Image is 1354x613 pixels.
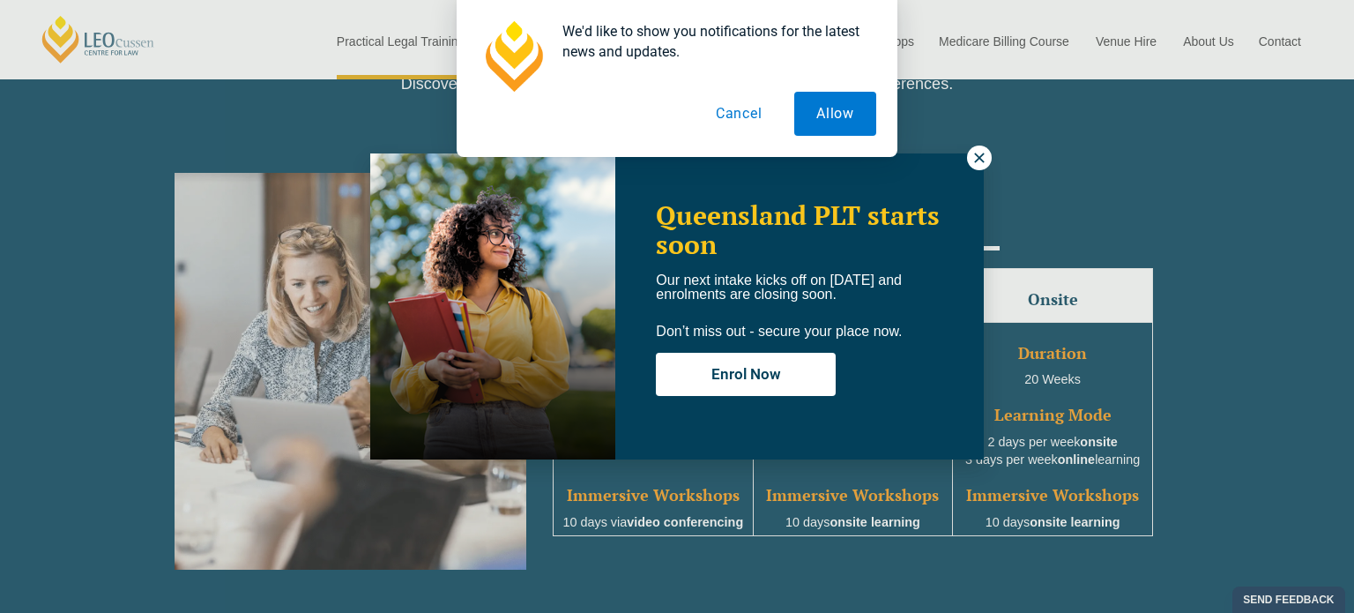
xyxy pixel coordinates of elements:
button: Allow [794,92,876,136]
img: notification icon [478,21,548,92]
span: Our next intake kicks off on [DATE] and enrolments are closing soon. [656,273,902,302]
button: Cancel [694,92,785,136]
button: Close [967,146,992,170]
span: Queensland PLT starts soon [656,198,940,262]
span: Don’t miss out - secure your place now. [656,324,902,339]
button: Enrol Now [656,353,836,396]
img: Woman in yellow blouse holding folders looking to the right and smiling [370,153,615,460]
div: We'd like to show you notifications for the latest news and updates. [548,21,876,62]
